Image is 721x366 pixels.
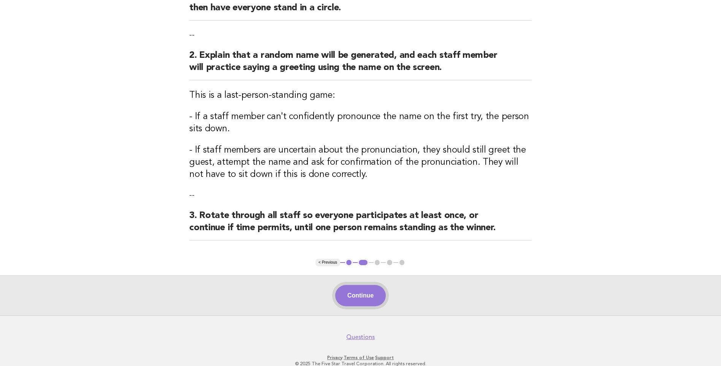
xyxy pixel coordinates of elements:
p: · · [128,355,593,361]
a: Questions [346,333,375,341]
button: Continue [335,285,386,306]
h3: - If staff members are uncertain about the pronunciation, they should still greet the guest, atte... [189,144,532,181]
a: Support [375,355,394,360]
h2: 3. Rotate through all staff so everyone participates at least once, or continue if time permits, ... [189,210,532,240]
p: -- [189,190,532,201]
h3: - If a staff member can't confidently pronounce the name on the first try, the person sits down. [189,111,532,135]
a: Terms of Use [344,355,374,360]
button: 2 [358,259,369,266]
h3: This is a last-person-standing game: [189,89,532,102]
button: 1 [345,259,353,266]
a: Privacy [327,355,342,360]
h2: 2. Explain that a random name will be generated, and each staff member will practice saying a gre... [189,49,532,80]
p: -- [189,30,532,40]
button: < Previous [315,259,340,266]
